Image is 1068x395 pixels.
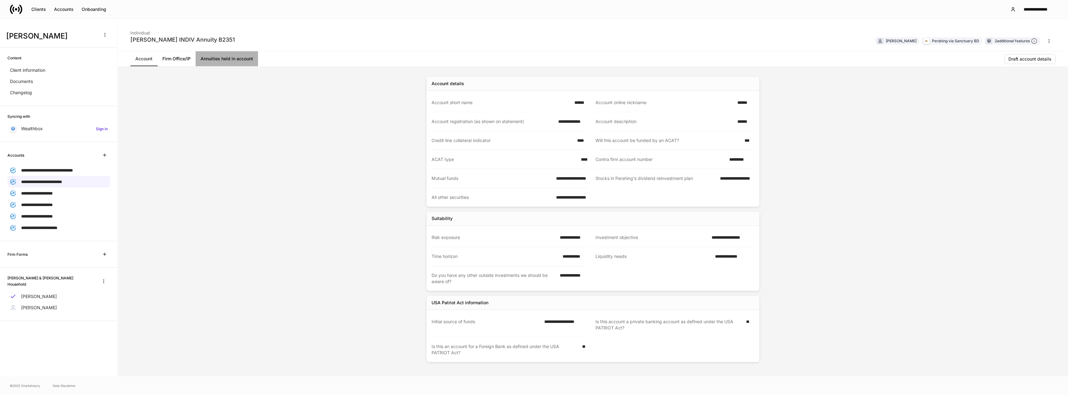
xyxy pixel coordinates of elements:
[96,126,108,132] h6: Sign in
[595,99,734,106] div: Account online nickname
[932,38,979,44] div: Pershing via Sanctuary BD
[130,36,235,44] div: [PERSON_NAME] INDIV Annuity B2351
[78,4,110,14] button: Onboarding
[130,51,157,66] a: Account
[1004,54,1056,64] button: Draft account details
[130,26,235,36] div: Individual
[7,87,110,98] a: Changelog
[7,291,110,302] a: [PERSON_NAME]
[432,234,556,241] div: Risk exposure
[7,113,30,119] h6: Syncing with
[7,55,21,61] h6: Content
[595,156,726,163] div: Contra firm account number
[432,319,541,331] div: Initial source of funds
[432,156,577,163] div: ACAT type
[432,300,488,306] div: USA Patriot Act information
[54,7,74,11] div: Accounts
[995,38,1037,44] div: 2 additional features
[7,302,110,313] a: [PERSON_NAME]
[53,383,76,388] a: Data Disclaimer
[432,118,554,125] div: Account registration (as shown on statement)
[595,234,708,241] div: Investment objective
[432,272,556,285] div: Do you have any other outside investments we should be aware of?
[82,7,106,11] div: Onboarding
[432,253,559,260] div: Time horizon
[432,194,552,200] div: All other securities
[7,65,110,76] a: Client information
[27,4,50,14] button: Clients
[21,126,43,132] p: Wealthbox
[595,118,734,125] div: Account description
[886,38,916,44] div: [PERSON_NAME]
[10,383,40,388] span: © 2025 OneAdvisory
[21,293,57,300] p: [PERSON_NAME]
[7,152,24,158] h6: Accounts
[10,90,32,96] p: Changelog
[595,175,716,182] div: Stocks in Pershing's dividend reinvestment plan
[432,137,573,144] div: Credit line collateral indicator
[7,251,28,257] h6: Firm Forms
[10,67,45,73] p: Client information
[595,319,742,331] div: Is this account a private banking account as defined under the USA PATRIOT Act?
[432,343,578,356] div: Is this an account for a Foreign Bank as defined under the USA PATRIOT Act?
[157,51,196,66] a: Firm Office/IP
[432,99,571,106] div: Account short name
[432,80,464,87] div: Account details
[7,76,110,87] a: Documents
[595,137,741,144] div: Will this account be funded by an ACAT?
[50,4,78,14] button: Accounts
[595,253,711,260] div: Liquidity needs
[432,175,552,181] div: Mutual funds
[10,78,33,85] p: Documents
[21,305,57,311] p: [PERSON_NAME]
[432,215,453,222] div: Suitability
[196,51,258,66] a: Annuities held in account
[6,31,96,41] h3: [PERSON_NAME]
[31,7,46,11] div: Clients
[7,275,92,287] h6: [PERSON_NAME] & [PERSON_NAME] Household
[1008,57,1052,61] div: Draft account details
[7,123,110,134] a: WealthboxSign in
